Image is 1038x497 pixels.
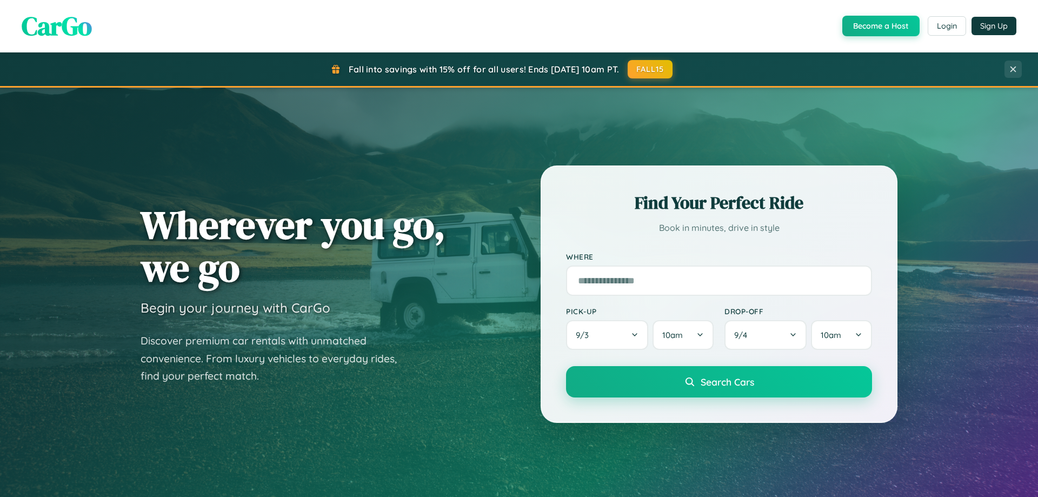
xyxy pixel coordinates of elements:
[662,330,683,340] span: 10am
[842,16,920,36] button: Become a Host
[141,203,445,289] h1: Wherever you go, we go
[576,330,594,340] span: 9 / 3
[566,220,872,236] p: Book in minutes, drive in style
[141,300,330,316] h3: Begin your journey with CarGo
[734,330,753,340] span: 9 / 4
[349,64,620,75] span: Fall into savings with 15% off for all users! Ends [DATE] 10am PT.
[821,330,841,340] span: 10am
[22,8,92,44] span: CarGo
[566,366,872,397] button: Search Cars
[566,320,648,350] button: 9/3
[928,16,966,36] button: Login
[724,320,807,350] button: 9/4
[972,17,1016,35] button: Sign Up
[653,320,714,350] button: 10am
[701,376,754,388] span: Search Cars
[141,332,411,385] p: Discover premium car rentals with unmatched convenience. From luxury vehicles to everyday rides, ...
[811,320,872,350] button: 10am
[566,191,872,215] h2: Find Your Perfect Ride
[628,60,673,78] button: FALL15
[566,252,872,261] label: Where
[724,307,872,316] label: Drop-off
[566,307,714,316] label: Pick-up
